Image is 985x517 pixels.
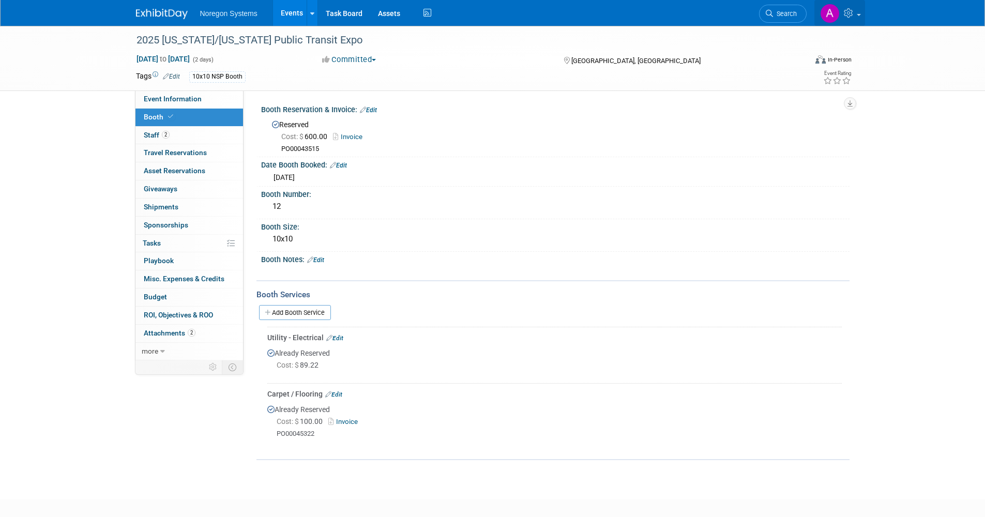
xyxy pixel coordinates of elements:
[319,54,380,65] button: Committed
[759,5,807,23] a: Search
[269,199,842,215] div: 12
[144,256,174,265] span: Playbook
[330,162,347,169] a: Edit
[277,361,323,369] span: 89.22
[135,343,243,360] a: more
[261,157,850,171] div: Date Booth Booked:
[158,55,168,63] span: to
[136,54,190,64] span: [DATE] [DATE]
[144,185,177,193] span: Giveaways
[135,217,243,234] a: Sponsorships
[135,180,243,198] a: Giveaways
[261,187,850,200] div: Booth Number:
[267,399,842,447] div: Already Reserved
[133,31,791,50] div: 2025 [US_STATE]/[US_STATE] Public Transit Expo
[144,148,207,157] span: Travel Reservations
[820,4,840,23] img: Ali Connell
[142,347,158,355] span: more
[144,113,175,121] span: Booth
[261,102,850,115] div: Booth Reservation & Invoice:
[746,54,852,69] div: Event Format
[274,173,295,181] span: [DATE]
[144,166,205,175] span: Asset Reservations
[773,10,797,18] span: Search
[261,252,850,265] div: Booth Notes:
[135,199,243,216] a: Shipments
[277,430,842,438] div: PO00045322
[136,9,188,19] img: ExhibitDay
[143,239,161,247] span: Tasks
[135,162,243,180] a: Asset Reservations
[135,270,243,288] a: Misc. Expenses & Credits
[281,145,842,154] div: PO00043515
[269,231,842,247] div: 10x10
[267,343,842,379] div: Already Reserved
[144,329,195,337] span: Attachments
[135,127,243,144] a: Staff2
[135,90,243,108] a: Event Information
[259,305,331,320] a: Add Booth Service
[823,71,851,76] div: Event Rating
[144,203,178,211] span: Shipments
[204,360,222,374] td: Personalize Event Tab Strip
[135,109,243,126] a: Booth
[135,235,243,252] a: Tasks
[360,107,377,114] a: Edit
[135,144,243,162] a: Travel Reservations
[827,56,852,64] div: In-Person
[815,55,826,64] img: Format-Inperson.png
[200,9,257,18] span: Noregon Systems
[135,288,243,306] a: Budget
[144,95,202,103] span: Event Information
[326,334,343,342] a: Edit
[328,418,362,425] a: Invoice
[325,391,342,398] a: Edit
[281,132,331,141] span: 600.00
[256,289,850,300] div: Booth Services
[144,275,224,283] span: Misc. Expenses & Credits
[267,389,842,399] div: Carpet / Flooring
[269,117,842,154] div: Reserved
[333,133,368,141] a: Invoice
[135,252,243,270] a: Playbook
[162,131,170,139] span: 2
[261,219,850,232] div: Booth Size:
[307,256,324,264] a: Edit
[163,73,180,80] a: Edit
[189,71,246,82] div: 10x10 NSP Booth
[135,307,243,324] a: ROI, Objectives & ROO
[277,417,327,425] span: 100.00
[136,71,180,83] td: Tags
[277,361,300,369] span: Cost: $
[277,417,300,425] span: Cost: $
[135,325,243,342] a: Attachments2
[192,56,214,63] span: (2 days)
[571,57,701,65] span: [GEOGRAPHIC_DATA], [GEOGRAPHIC_DATA]
[144,311,213,319] span: ROI, Objectives & ROO
[144,131,170,139] span: Staff
[144,221,188,229] span: Sponsorships
[222,360,243,374] td: Toggle Event Tabs
[267,332,842,343] div: Utility - Electrical
[168,114,173,119] i: Booth reservation complete
[188,329,195,337] span: 2
[281,132,305,141] span: Cost: $
[144,293,167,301] span: Budget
